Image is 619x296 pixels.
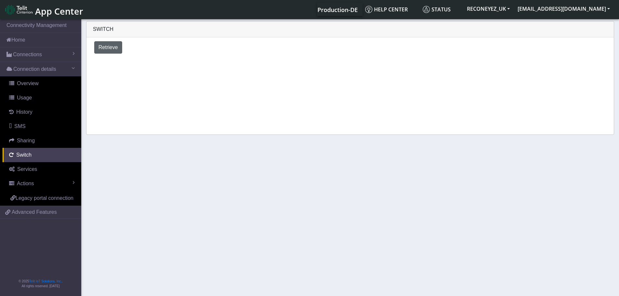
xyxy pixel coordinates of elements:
[3,105,81,119] a: History
[3,119,81,134] a: SMS
[13,51,42,58] span: Connections
[17,81,39,86] span: Overview
[14,123,26,129] span: SMS
[5,5,32,15] img: logo-telit-cinterion-gw-new.png
[16,152,32,158] span: Switch
[3,162,81,176] a: Services
[5,3,82,17] a: App Center
[3,76,81,91] a: Overview
[94,41,122,54] button: Retrieve
[420,3,463,16] a: Status
[317,3,357,16] a: Your current platform instance
[17,138,35,143] span: Sharing
[29,279,62,283] a: Telit IoT Solutions, Inc.
[13,65,56,73] span: Connection details
[93,26,113,32] span: Switch
[3,176,81,191] a: Actions
[98,45,118,50] span: Retrieve
[16,195,73,201] span: Legacy portal connection
[423,6,430,13] img: status.svg
[17,166,37,172] span: Services
[16,109,32,115] span: History
[3,134,81,148] a: Sharing
[365,6,372,13] img: knowledge.svg
[3,148,81,162] a: Switch
[363,3,420,16] a: Help center
[317,6,358,14] span: Production-DE
[12,208,57,216] span: Advanced Features
[365,6,408,13] span: Help center
[514,3,614,15] button: [EMAIL_ADDRESS][DOMAIN_NAME]
[17,95,32,100] span: Usage
[463,3,514,15] button: RECONEYEZ_UK
[423,6,451,13] span: Status
[3,91,81,105] a: Usage
[17,181,34,186] span: Actions
[35,5,83,17] span: App Center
